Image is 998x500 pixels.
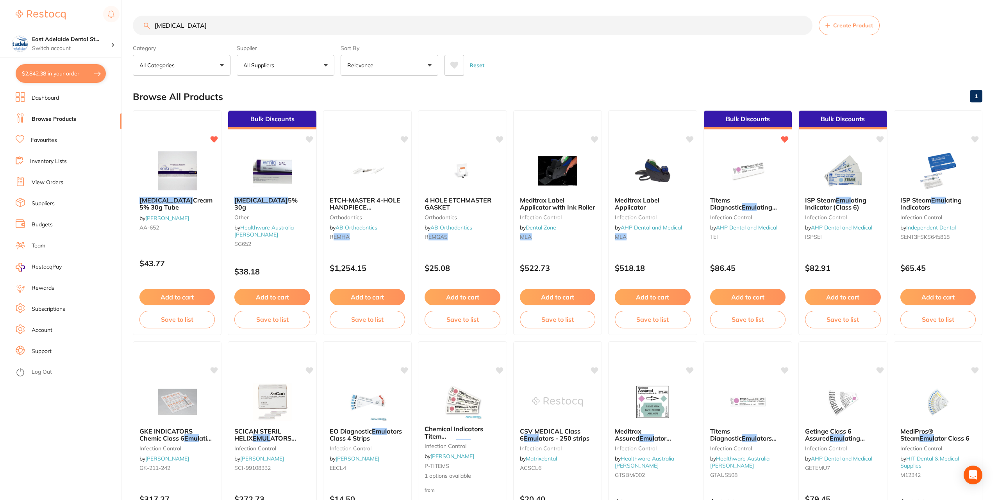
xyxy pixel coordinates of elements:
[139,224,159,231] span: AA-652
[330,263,405,272] p: $1,254.15
[805,434,865,449] span: ating Indicator 7
[520,428,595,442] b: CSV MEDICAL Class 6 Emulators - 250 strips
[16,6,66,24] a: Restocq Logo
[152,151,203,190] img: EMLA Cream 5% 30g Tube
[710,427,742,442] span: Titems Diagnostic
[805,428,880,442] b: Getinge Class 6 Assured Emulating Indicator 7
[32,263,62,271] span: RestocqPay
[234,289,310,305] button: Add to cart
[425,425,483,447] span: Chemical Indicators Titem Diagnostic
[12,36,28,52] img: East Adelaide Dental Studio
[139,61,178,69] p: All Categories
[900,263,976,272] p: $65.45
[133,16,812,35] input: Search Products
[139,455,189,462] span: by
[520,196,595,211] span: Meditrax Label Applicator with Ink Roller
[615,455,674,469] a: Healthware Australia [PERSON_NAME]
[425,197,500,211] b: 4 HOLE ETCHMASTER GASKET
[520,289,595,305] button: Add to cart
[425,472,500,480] span: 1 options available
[32,45,111,52] p: Switch account
[805,233,822,240] span: ISPSEI
[425,196,491,211] span: 4 HOLE ETCHMASTER GASKET
[704,111,792,129] div: Bulk Discounts
[234,196,298,211] span: 5% 30g
[437,380,488,419] img: Chemical Indicators Titem Diagnostic Emulators
[710,428,786,442] b: Titems Diagnostic Emulators Type 6 250/Pack
[425,233,428,240] span: R
[330,224,377,231] span: by
[900,224,956,231] span: by
[330,311,405,328] button: Save to list
[805,263,880,272] p: $82.91
[639,434,654,442] em: Emul
[330,427,402,442] span: ators Class 4 Strips
[145,455,189,462] a: [PERSON_NAME]
[330,197,405,211] b: ETCH-MASTER 4-HOLE HANDPIECE ATTACHMENT
[805,464,830,471] span: GETEMU7
[32,200,55,208] a: Suppliers
[520,197,595,211] b: Meditrax Label Applicator with Ink Roller
[31,136,57,144] a: Favourites
[900,311,976,328] button: Save to list
[912,151,963,190] img: ISP Steam Emulating Indicators
[347,61,377,69] p: Relevance
[330,455,379,462] span: by
[818,151,868,190] img: ISP Steam Emulating Indicator (Class 6)
[336,455,379,462] a: [PERSON_NAME]
[615,289,690,305] button: Add to cart
[425,224,472,231] span: by
[425,425,500,440] b: Chemical Indicators Titem Diagnostic Emulators
[133,45,230,52] label: Category
[900,445,976,452] small: infection control
[906,224,956,231] a: Independent Dental
[234,224,294,238] a: Healthware Australia [PERSON_NAME]
[934,434,969,442] span: ator Class 6
[330,445,405,452] small: infection control
[811,455,872,462] a: AHP Dental and Medical
[615,224,682,231] span: by
[615,214,690,220] small: infection control
[330,196,400,219] span: ETCH-MASTER 4-HOLE HANDPIECE ATTACHMENT
[970,88,982,104] a: 1
[520,455,557,462] span: by
[234,445,310,452] small: infection control
[520,311,595,328] button: Save to list
[742,434,757,442] em: Emul
[234,267,310,276] p: $38.18
[811,224,872,231] a: AHP Dental and Medical
[805,289,880,305] button: Add to cart
[900,289,976,305] button: Add to cart
[520,427,580,442] span: CSV MEDICAL Class 6
[912,382,963,421] img: MediPros® Steam Emulator Class 6
[722,151,773,190] img: Titems Diagnostic Emulating Strips Class 6
[615,197,690,211] b: Meditrax Label Applicator
[139,428,215,442] b: GKE INDICATORS Chemic Class 6 Emulating Packaging box of 500
[615,233,627,240] em: MLA
[520,464,541,471] span: ACSCL6
[234,224,294,238] span: by
[710,434,777,449] span: ators Type 6 250/Pack
[336,224,377,231] a: AB Orthodontics
[139,215,189,222] span: by
[615,455,674,469] span: by
[234,455,284,462] span: by
[471,439,486,447] span: ators
[964,466,982,484] div: Open Intercom Messenger
[341,45,438,52] label: Sort By
[819,16,880,35] button: Create Product
[520,445,595,452] small: infection control
[818,382,868,421] img: Getinge Class 6 Assured Emulating Indicator 7
[330,289,405,305] button: Add to cart
[428,233,448,240] em: EMGAS
[425,289,500,305] button: Add to cart
[253,434,270,442] em: EMUL
[710,196,742,211] span: Titems Diagnostic
[615,471,645,478] span: GTSBM/002
[234,196,288,204] em: [MEDICAL_DATA]
[526,455,557,462] a: Matrixdental
[330,427,372,435] span: EO Diagnostic
[247,151,298,190] img: Emla 5% 30g
[900,427,933,442] span: MediPros® Steam
[627,382,678,421] img: Meditrax Assured Emulator Indicators Type 6 400/Pack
